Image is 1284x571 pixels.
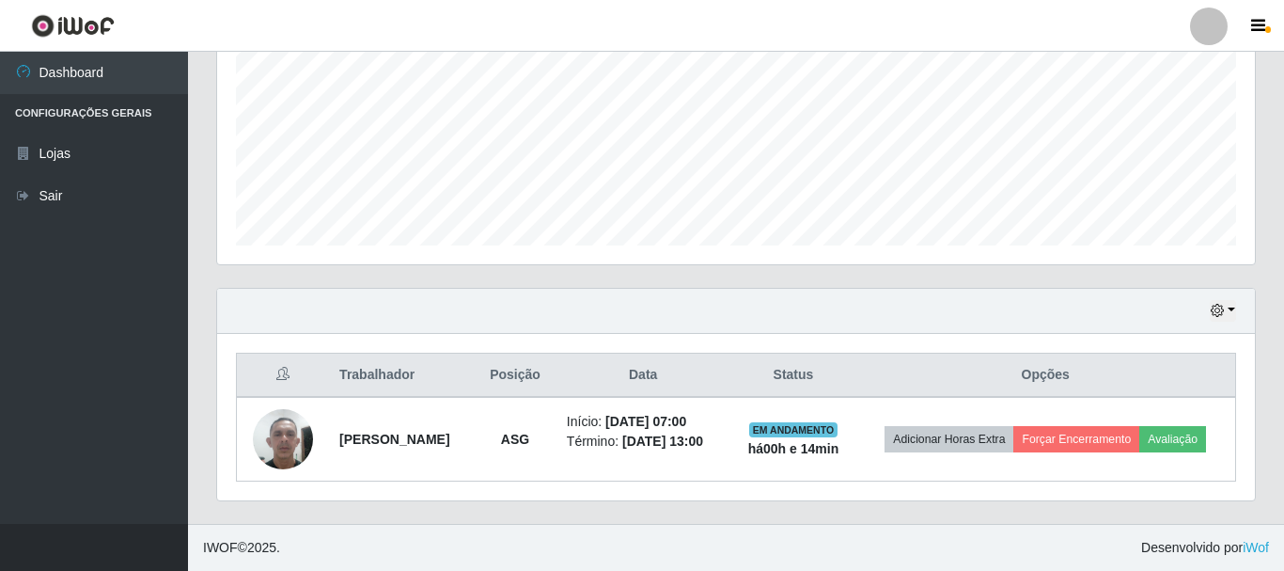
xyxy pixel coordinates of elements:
[1243,540,1269,555] a: iWof
[748,441,839,456] strong: há 00 h e 14 min
[567,432,720,452] li: Término:
[328,354,475,398] th: Trabalhador
[1141,538,1269,558] span: Desenvolvido por
[749,422,838,437] span: EM ANDAMENTO
[1139,426,1206,452] button: Avaliação
[730,354,855,398] th: Status
[1013,426,1139,452] button: Forçar Encerramento
[885,426,1013,452] button: Adicionar Horas Extra
[622,434,703,449] time: [DATE] 13:00
[567,412,720,432] li: Início:
[556,354,731,398] th: Data
[475,354,556,398] th: Posição
[253,399,313,479] img: 1716159554658.jpeg
[203,538,280,558] span: © 2025 .
[855,354,1235,398] th: Opções
[605,414,686,429] time: [DATE] 07:00
[31,14,115,38] img: CoreUI Logo
[203,540,238,555] span: IWOF
[339,432,449,447] strong: [PERSON_NAME]
[501,432,529,447] strong: ASG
